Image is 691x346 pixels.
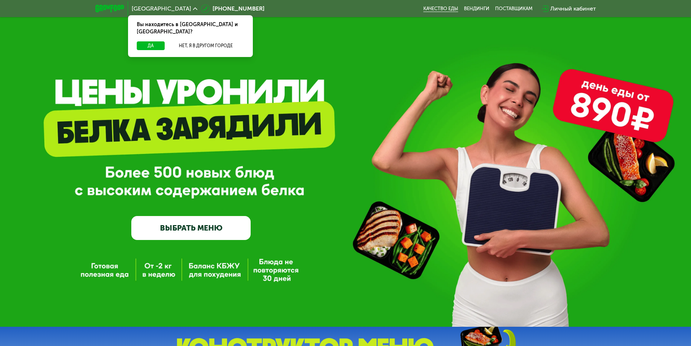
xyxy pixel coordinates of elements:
[423,6,458,12] a: Качество еды
[550,4,596,13] div: Личный кабинет
[495,6,532,12] div: поставщикам
[201,4,264,13] a: [PHONE_NUMBER]
[128,15,253,41] div: Вы находитесь в [GEOGRAPHIC_DATA] и [GEOGRAPHIC_DATA]?
[168,41,244,50] button: Нет, я в другом городе
[131,216,251,240] a: ВЫБРАТЬ МЕНЮ
[137,41,165,50] button: Да
[132,6,191,12] span: [GEOGRAPHIC_DATA]
[464,6,489,12] a: Вендинги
